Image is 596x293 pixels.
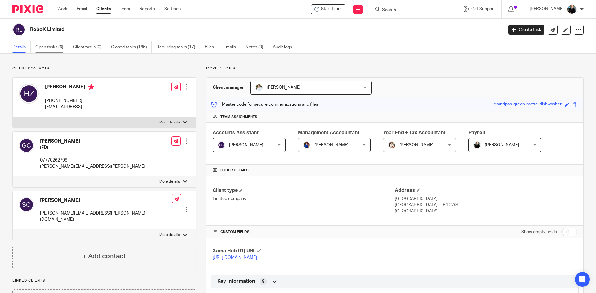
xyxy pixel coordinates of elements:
p: More details [159,179,180,184]
img: svg%3E [19,138,34,153]
p: [PERSON_NAME] [530,6,564,12]
h4: [PERSON_NAME] [40,138,145,144]
label: Show empty fields [521,229,557,235]
span: Key Information [217,278,255,285]
p: [PERSON_NAME][EMAIL_ADDRESS][PERSON_NAME][DOMAIN_NAME] [40,210,172,223]
a: Emails [223,41,241,53]
span: Team assignments [220,114,257,119]
p: Limited company [213,196,395,202]
div: grandpas-green-matte-dishwasher [494,101,562,108]
span: [PERSON_NAME] [400,143,434,147]
h4: + Add contact [83,251,126,261]
p: 07770262798 [40,157,145,163]
a: Work [57,6,67,12]
p: Master code for secure communications and files [211,101,318,108]
a: Notes (0) [246,41,268,53]
a: Client tasks (0) [73,41,106,53]
span: Management Acccountant [298,130,359,135]
h5: (FD) [40,144,145,151]
span: [PERSON_NAME] [314,143,349,147]
h4: Xama Hub 01) URL [213,248,395,254]
p: More details [159,233,180,238]
h4: CUSTOM FIELDS [213,229,395,234]
p: [PHONE_NUMBER] [45,98,94,104]
span: Get Support [471,7,495,11]
span: 9 [262,278,264,285]
span: Other details [220,168,249,173]
p: More details [159,120,180,125]
span: [PERSON_NAME] [485,143,519,147]
h4: [PERSON_NAME] [45,84,94,91]
p: Linked clients [12,278,196,283]
a: Files [205,41,219,53]
span: [PERSON_NAME] [229,143,263,147]
p: More details [206,66,584,71]
a: Closed tasks (185) [111,41,152,53]
p: [GEOGRAPHIC_DATA] [395,196,577,202]
h4: Address [395,187,577,194]
a: Audit logs [273,41,297,53]
a: Settings [164,6,181,12]
h3: Client manager [213,84,244,91]
h2: RoboK Limited [30,26,405,33]
a: Clients [96,6,111,12]
p: [GEOGRAPHIC_DATA], CB4 0WS [395,202,577,208]
a: Create task [508,25,544,35]
span: Payroll [468,130,485,135]
a: Details [12,41,31,53]
p: Client contacts [12,66,196,71]
span: Year End + Tax Accountant [383,130,445,135]
h4: [PERSON_NAME] [40,197,172,204]
img: svg%3E [12,23,25,36]
a: Team [120,6,130,12]
img: nicky-partington.jpg [567,4,577,14]
img: Pixie [12,5,43,13]
img: Kayleigh%20Henson.jpeg [388,141,395,149]
h4: Client type [213,187,395,194]
a: Reports [139,6,155,12]
span: [PERSON_NAME] [267,85,301,90]
img: svg%3E [19,197,34,212]
img: svg%3E [19,84,39,104]
img: svg%3E [218,141,225,149]
img: nicky-partington.jpg [473,141,481,149]
i: Primary [88,84,94,90]
img: sarah-royle.jpg [255,84,263,91]
a: Recurring tasks (17) [156,41,200,53]
p: [PERSON_NAME][EMAIL_ADDRESS][PERSON_NAME] [40,163,145,170]
input: Search [382,7,437,13]
span: Start timer [321,6,342,12]
div: RoboK Limited [311,4,345,14]
p: [GEOGRAPHIC_DATA] [395,208,577,214]
a: Open tasks (6) [35,41,68,53]
img: Nicole.jpeg [303,141,310,149]
a: [URL][DOMAIN_NAME] [213,255,257,260]
span: Accounts Assistant [213,130,259,135]
a: Email [77,6,87,12]
p: [EMAIL_ADDRESS] [45,104,94,110]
